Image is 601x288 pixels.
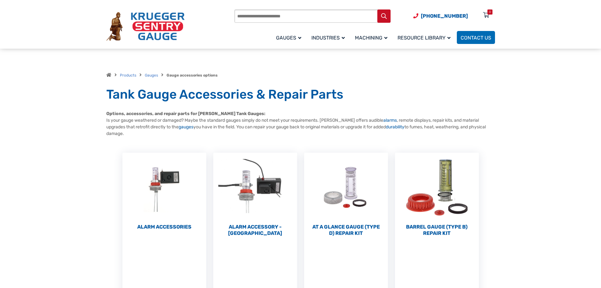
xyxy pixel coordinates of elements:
div: 0 [489,9,491,15]
strong: Options, accessories, and repair parts for [PERSON_NAME] Tank Gauges: [106,111,265,116]
span: Gauges [276,35,301,41]
a: Phone Number (920) 434-8860 [413,12,468,20]
a: Industries [308,30,351,45]
span: Resource Library [398,35,451,41]
a: Machining [351,30,394,45]
span: Contact Us [461,35,491,41]
img: Barrel Gauge (Type B) Repair Kit [395,153,479,222]
a: Contact Us [457,31,495,44]
a: gauges [179,124,193,130]
a: Gauges [145,73,158,77]
a: alarms [383,118,397,123]
strong: Gauge accessories options [167,73,218,77]
a: Resource Library [394,30,457,45]
img: Alarm Accessory - DC [213,153,297,222]
h1: Tank Gauge Accessories & Repair Parts [106,87,495,102]
h2: Alarm Accessory - [GEOGRAPHIC_DATA] [213,224,297,236]
h2: At a Glance Gauge (Type D) Repair Kit [304,224,388,236]
img: At a Glance Gauge (Type D) Repair Kit [304,153,388,222]
a: Products [120,73,136,77]
a: Visit product category Alarm Accessories [122,153,206,230]
a: Visit product category Barrel Gauge (Type B) Repair Kit [395,153,479,236]
a: Visit product category At a Glance Gauge (Type D) Repair Kit [304,153,388,236]
a: Visit product category Alarm Accessory - DC [213,153,297,236]
p: Is your gauge weathered or damaged? Maybe the standard gauges simply do not meet your requirement... [106,110,495,137]
span: [PHONE_NUMBER] [421,13,468,19]
h2: Alarm Accessories [122,224,206,230]
h2: Barrel Gauge (Type B) Repair Kit [395,224,479,236]
img: Krueger Sentry Gauge [106,12,185,41]
a: durability [386,124,404,130]
a: Gauges [272,30,308,45]
img: Alarm Accessories [122,153,206,222]
span: Machining [355,35,387,41]
span: Industries [311,35,345,41]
